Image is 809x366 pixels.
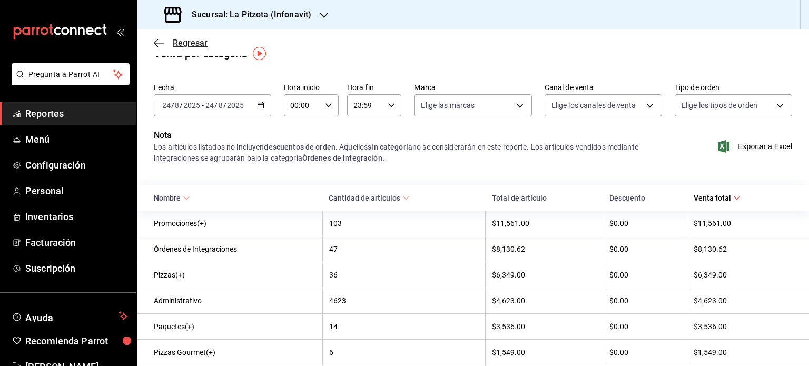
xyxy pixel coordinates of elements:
strong: Órdenes de integración. [302,154,384,162]
div: $6,349.00 [694,271,792,279]
div: Pizzas Gourmet(+) [154,348,316,357]
a: Pregunta a Parrot AI [7,76,130,87]
th: Total de artículo [486,185,603,211]
input: ---- [226,101,244,110]
th: Descuento [603,185,687,211]
div: 4623 [329,296,479,305]
h3: Sucursal: La Pitzota (Infonavit) [183,8,311,21]
div: $0.00 [609,245,680,253]
div: $0.00 [609,271,680,279]
input: -- [205,101,214,110]
label: Hora inicio [284,84,339,91]
div: $3,536.00 [492,322,596,331]
div: $11,561.00 [694,219,792,227]
span: Regresar [173,38,208,48]
strong: descuentos de orden [264,143,336,151]
div: Administrativo [154,296,316,305]
div: $1,549.00 [694,348,792,357]
input: ---- [183,101,201,110]
div: $1,549.00 [492,348,596,357]
div: $0.00 [609,348,680,357]
input: -- [218,101,223,110]
span: Nombre [154,194,190,202]
div: $8,130.62 [694,245,792,253]
div: 6 [329,348,479,357]
button: Pregunta a Parrot AI [12,63,130,85]
div: Pizzas(+) [154,271,316,279]
span: Facturación [25,235,128,250]
div: Promociones(+) [154,219,316,227]
span: Elige los canales de venta [551,100,636,111]
img: Tooltip marker [253,47,266,60]
div: $6,349.00 [492,271,596,279]
div: $4,623.00 [694,296,792,305]
span: - [202,101,204,110]
span: Menú [25,132,128,146]
div: $3,536.00 [694,322,792,331]
div: 14 [329,322,479,331]
span: Reportes [25,106,128,121]
strong: sin categoría [368,143,412,151]
div: 47 [329,245,479,253]
label: Canal de venta [545,84,662,91]
span: Elige los tipos de orden [682,100,757,111]
span: / [180,101,183,110]
label: Marca [414,84,531,91]
button: open_drawer_menu [116,27,124,36]
span: Ayuda [25,310,114,322]
div: $4,623.00 [492,296,596,305]
label: Fecha [154,84,271,91]
span: / [223,101,226,110]
span: / [214,101,218,110]
span: Inventarios [25,210,128,224]
span: Personal [25,184,128,198]
div: 36 [329,271,479,279]
div: Órdenes de Integraciones [154,245,316,253]
input: -- [162,101,171,110]
button: Exportar a Excel [720,140,792,153]
span: Elige las marcas [421,100,475,111]
div: 103 [329,219,479,227]
span: Configuración [25,158,128,172]
div: $8,130.62 [492,245,596,253]
span: Pregunta a Parrot AI [28,69,113,80]
button: Regresar [154,38,208,48]
span: Recomienda Parrot [25,334,128,348]
div: $0.00 [609,296,680,305]
div: $0.00 [609,322,680,331]
span: Venta total [694,194,741,202]
div: $11,561.00 [492,219,596,227]
label: Tipo de orden [675,84,792,91]
div: $0.00 [609,219,680,227]
span: / [171,101,174,110]
span: Cantidad de artículos [329,194,410,202]
div: Los artículos listados no incluyen . Aquellos no se considerarán en este reporte. Los artículos v... [154,142,662,164]
div: Paquetes(+) [154,322,316,331]
p: Nota [154,129,662,142]
label: Hora fin [347,84,402,91]
span: Suscripción [25,261,128,275]
input: -- [174,101,180,110]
